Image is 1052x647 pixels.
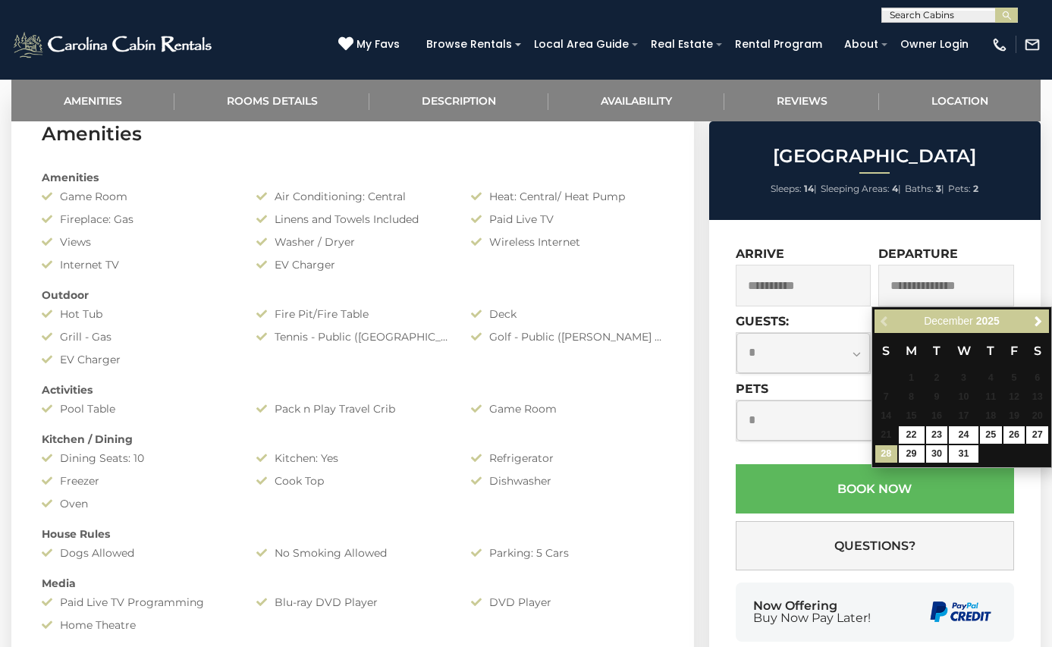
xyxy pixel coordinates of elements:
span: 2 [926,369,948,387]
a: About [837,33,886,56]
div: Refrigerator [460,451,674,466]
span: Saturday [1034,344,1041,358]
span: 5 [1003,369,1025,387]
a: Reviews [724,80,880,121]
label: Guests: [736,314,789,328]
div: Internet TV [30,257,245,272]
div: Cook Top [245,473,460,488]
div: Home Theatre [30,617,245,633]
span: Sleeping Areas: [821,183,890,194]
span: Next [1032,316,1044,328]
div: Grill - Gas [30,329,245,344]
div: EV Charger [245,257,460,272]
a: 22 [899,426,925,444]
div: Hot Tub [30,306,245,322]
span: My Favs [356,36,400,52]
span: December [924,315,973,327]
h2: [GEOGRAPHIC_DATA] [713,146,1037,166]
div: Amenities [30,170,675,185]
span: Monday [906,344,917,358]
a: 25 [980,426,1002,444]
div: Wireless Internet [460,234,674,250]
li: | [905,179,944,199]
div: Paid Live TV [460,212,674,227]
div: DVD Player [460,595,674,610]
div: Blu-ray DVD Player [245,595,460,610]
span: Friday [1010,344,1018,358]
div: Air Conditioning: Central [245,189,460,204]
div: Activities [30,382,675,397]
div: Tennis - Public ([GEOGRAPHIC_DATA]) [245,329,460,344]
a: 24 [949,426,978,444]
a: 27 [1026,426,1048,444]
div: Dogs Allowed [30,545,245,561]
img: White-1-2.png [11,30,216,60]
div: Outdoor [30,287,675,303]
a: Real Estate [643,33,721,56]
span: Wednesday [957,344,971,358]
span: 10 [949,388,978,406]
a: Description [369,80,548,121]
li: | [821,179,901,199]
div: No Smoking Allowed [245,545,460,561]
span: 7 [875,388,897,406]
a: Rental Program [727,33,830,56]
h3: Amenities [42,121,664,147]
div: Dishwasher [460,473,674,488]
strong: 14 [804,183,814,194]
span: 1 [899,369,925,387]
div: Oven [30,496,245,511]
span: 4 [980,369,1002,387]
strong: 2 [973,183,978,194]
div: EV Charger [30,352,245,367]
span: Sunday [882,344,890,358]
a: 28 [875,445,897,463]
div: Kitchen / Dining [30,432,675,447]
span: 15 [899,407,925,425]
a: 26 [1003,426,1025,444]
a: My Favs [338,36,404,53]
span: 18 [980,407,1002,425]
a: Location [879,80,1041,121]
span: Thursday [987,344,994,358]
span: 13 [1026,388,1048,406]
div: Now Offering [753,600,871,624]
span: Sleeps: [771,183,802,194]
a: Next [1028,312,1047,331]
div: Media [30,576,675,591]
li: | [771,179,817,199]
a: Availability [548,80,724,121]
div: House Rules [30,526,675,542]
a: Owner Login [893,33,976,56]
div: Washer / Dryer [245,234,460,250]
span: 11 [980,388,1002,406]
div: Dining Seats: 10 [30,451,245,466]
a: Local Area Guide [526,33,636,56]
span: 12 [1003,388,1025,406]
div: Kitchen: Yes [245,451,460,466]
div: Golf - Public ([PERSON_NAME] Golf Club) [460,329,674,344]
button: Book Now [736,464,1014,514]
div: Fireplace: Gas [30,212,245,227]
div: Pool Table [30,401,245,416]
span: 19 [1003,407,1025,425]
button: Questions? [736,521,1014,570]
a: Rooms Details [174,80,370,121]
a: 31 [949,445,978,463]
span: 20 [1026,407,1048,425]
a: 30 [926,445,948,463]
strong: 3 [936,183,941,194]
div: Paid Live TV Programming [30,595,245,610]
span: Baths: [905,183,934,194]
div: Deck [460,306,674,322]
span: 6 [1026,369,1048,387]
div: Fire Pit/Fire Table [245,306,460,322]
div: Linens and Towels Included [245,212,460,227]
div: Freezer [30,473,245,488]
span: 2025 [976,315,1000,327]
a: 23 [926,426,948,444]
a: Browse Rentals [419,33,520,56]
span: 3 [949,369,978,387]
div: Pack n Play Travel Crib [245,401,460,416]
label: Departure [878,247,958,261]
